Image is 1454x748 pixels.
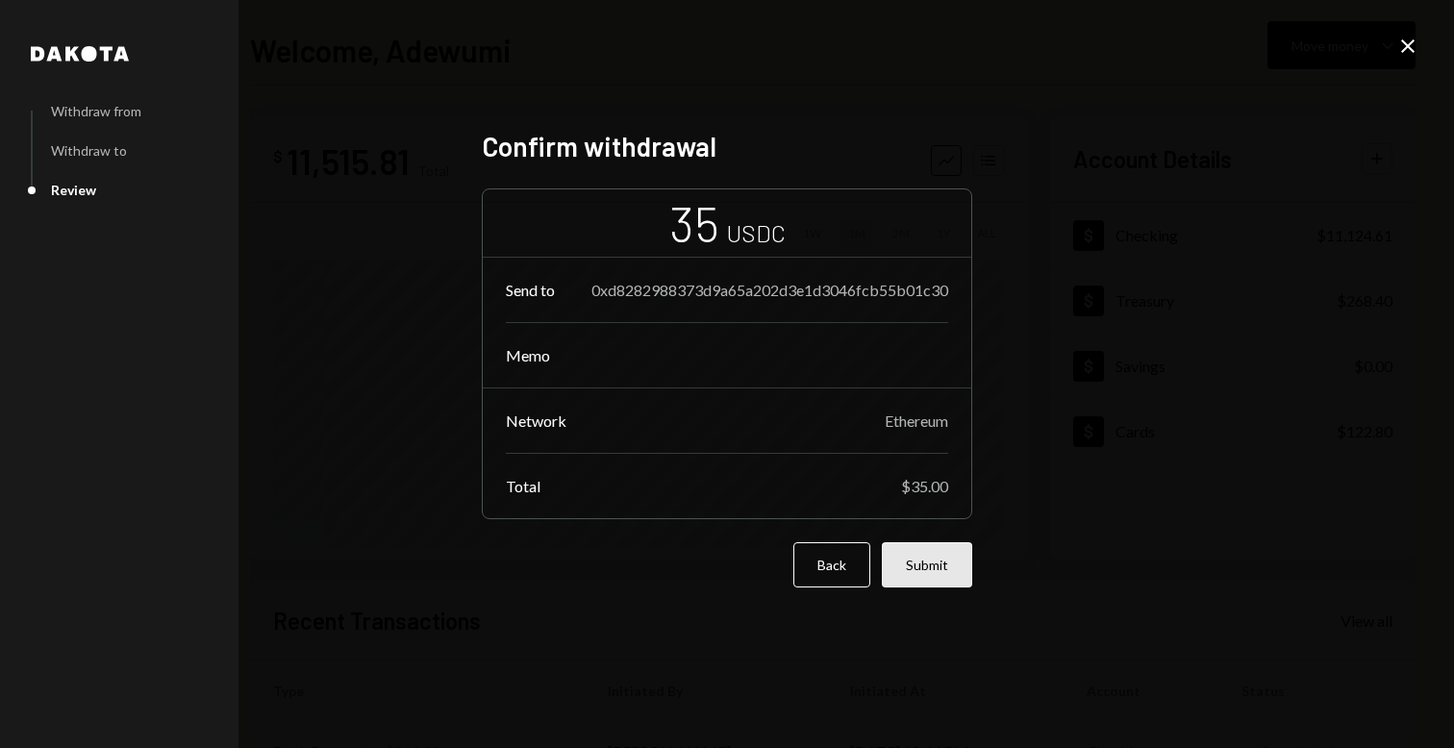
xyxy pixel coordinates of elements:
div: Send to [506,281,555,299]
div: $35.00 [901,477,948,495]
div: 35 [669,193,719,254]
div: Review [51,182,96,198]
div: USDC [727,217,786,249]
div: Memo [506,346,550,364]
div: Ethereum [885,411,948,430]
div: Network [506,411,566,430]
div: Withdraw to [51,142,127,159]
button: Submit [882,542,972,587]
div: Withdraw from [51,103,141,119]
div: Total [506,477,540,495]
button: Back [793,542,870,587]
div: 0xd8282988373d9a65a202d3e1d3046fcb55b01c30 [591,281,948,299]
h2: Confirm withdrawal [482,128,972,165]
